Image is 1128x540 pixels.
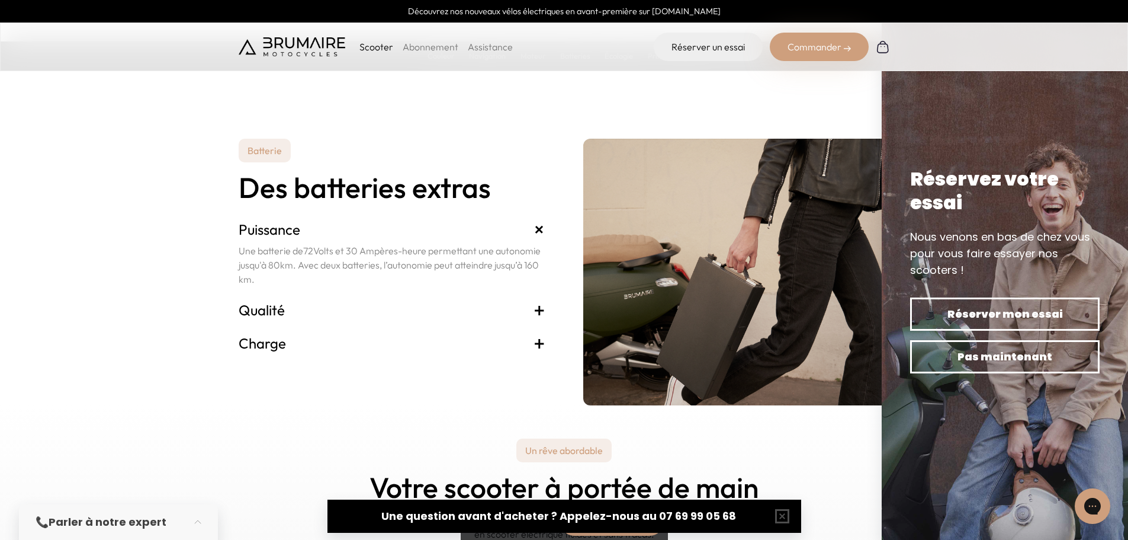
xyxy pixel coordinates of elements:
[239,37,345,56] img: Brumaire Motocycles
[534,301,545,319] span: +
[1069,484,1116,528] iframe: Gorgias live chat messenger
[239,172,545,203] h2: Des batteries extras
[583,139,890,405] img: brumaire-batteries.png
[770,33,869,61] div: Commander
[239,220,545,239] h3: Puissance
[239,334,545,353] h3: Charge
[468,41,513,53] a: Assistance
[654,33,763,61] a: Réserver un essai
[239,301,545,319] h3: Qualité
[303,245,313,257] span: 72
[534,334,545,353] span: +
[239,139,291,162] p: Batterie
[369,472,759,503] h2: Votre scooter à portée de main
[876,40,890,54] img: Panier
[844,45,851,52] img: right-arrow-2.png
[403,41,458,53] a: Abonnement
[359,40,393,54] p: Scooter
[528,219,550,241] span: +
[516,439,612,462] p: Un rêve abordable
[239,244,545,286] p: Une batterie de Volts et 30 Ampères-heure permettant une autonomie jusqu'à 80km. Avec deux batter...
